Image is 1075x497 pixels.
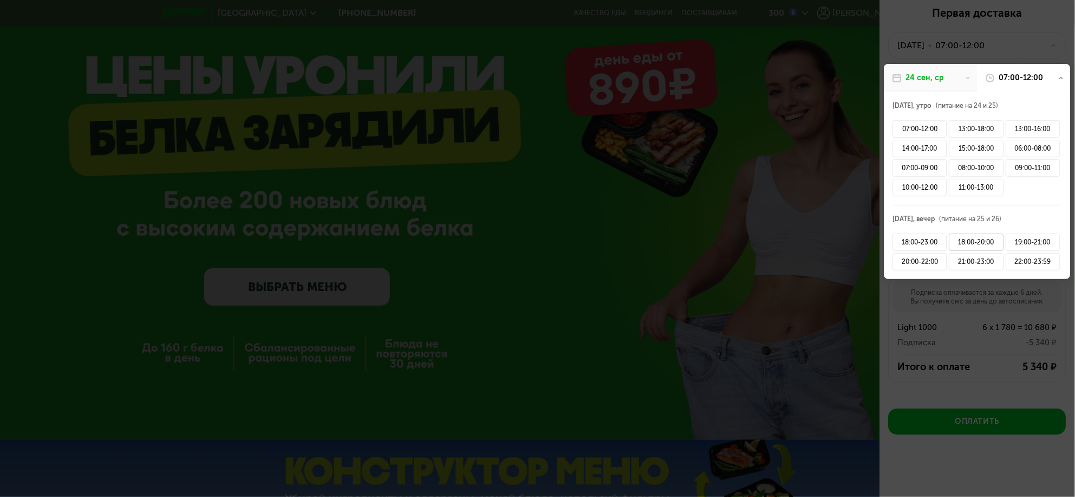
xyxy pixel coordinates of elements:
[893,179,947,196] div: 10:00-12:00
[906,73,944,83] div: 24 сен, ср
[893,253,947,270] div: 20:00-22:00
[949,179,1004,196] div: 11:00-13:00
[893,102,932,109] span: [DATE], утро
[936,102,999,109] span: (питание на 24 и 25)
[999,73,1044,83] div: 07:00-12:00
[949,140,1004,157] div: 15:00-18:00
[949,253,1004,270] div: 21:00-23:00
[949,234,1004,251] div: 18:00-20:00
[1006,140,1060,157] div: 06:00-08:00
[949,159,1004,177] div: 08:00-10:00
[1006,234,1060,251] div: 19:00-21:00
[893,215,935,223] span: [DATE], вечер
[893,140,947,157] div: 14:00-17:00
[949,120,1004,138] div: 13:00-18:00
[893,159,947,177] div: 07:00-09:00
[893,120,947,138] div: 07:00-12:00
[1006,120,1060,138] div: 13:00-16:00
[1006,159,1060,177] div: 09:00-11:00
[893,234,947,251] div: 18:00-23:00
[940,215,1002,223] span: (питание на 25 и 26)
[1006,253,1060,270] div: 22:00-23:59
